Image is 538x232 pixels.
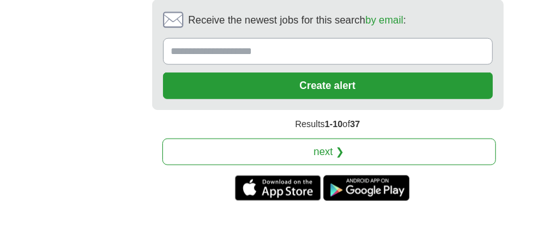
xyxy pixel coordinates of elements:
a: Get the iPhone app [235,175,321,201]
button: Create alert [163,72,493,99]
span: 1-10 [325,119,343,129]
div: Results of [152,110,504,139]
a: by email [365,15,404,25]
span: Receive the newest jobs for this search : [188,13,406,28]
a: Get the Android app [323,175,409,201]
span: 37 [350,119,360,129]
a: next ❯ [162,139,496,165]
